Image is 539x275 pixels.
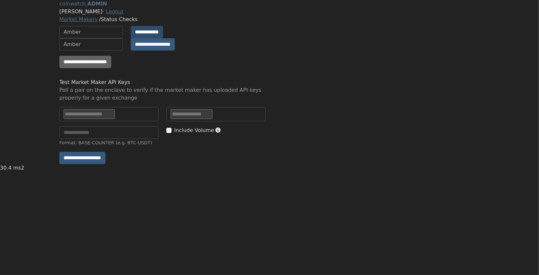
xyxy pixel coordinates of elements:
span: · [102,8,104,15]
span: ms [13,165,21,171]
div: Status Checks [59,16,480,23]
small: Format: BASE-COUNTER (e.g. BTC-USDT) [59,140,152,145]
div: Amber [64,28,119,36]
span: 2 [21,165,24,171]
a: coinwatch ADMIN [59,1,107,7]
div: Poll a pair on the enclave to verify if the market maker has uploaded API keys properly for a giv... [59,86,266,102]
span: / [99,16,101,22]
a: Logout [106,8,124,15]
div: Test Market Maker API Keys [59,78,266,86]
a: Market Makers [59,16,97,22]
label: Include Volume [174,126,214,134]
div: [PERSON_NAME] [59,8,480,16]
div: Amber [64,41,119,48]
